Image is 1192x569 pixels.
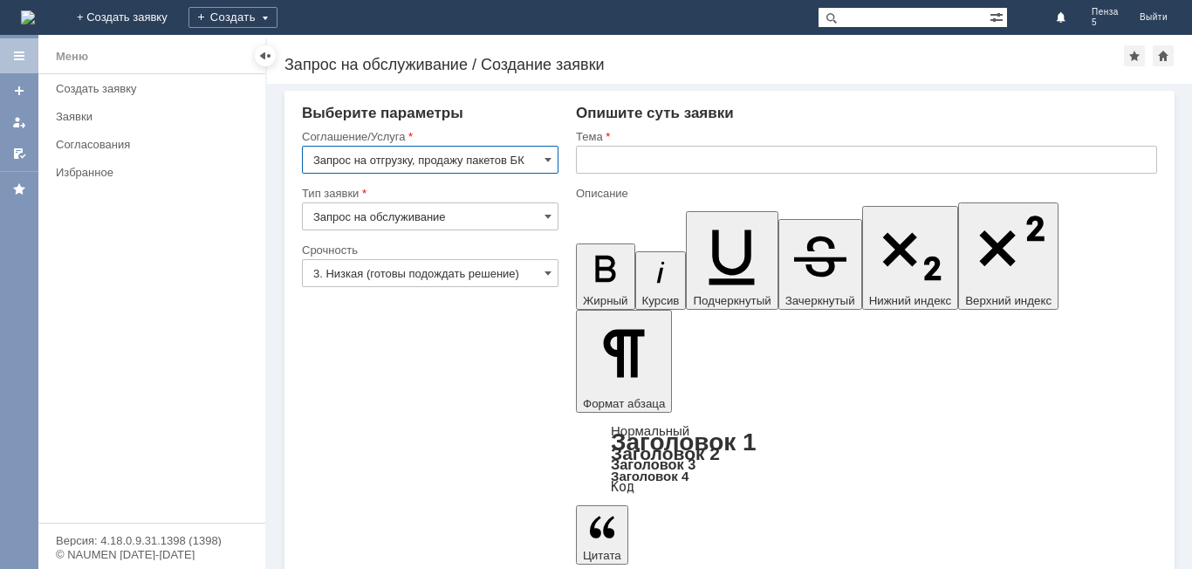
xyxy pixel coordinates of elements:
a: Код [611,479,634,495]
span: Цитата [583,549,621,562]
img: logo [21,10,35,24]
div: Формат абзаца [576,425,1157,493]
a: Перейти на домашнюю страницу [21,10,35,24]
a: Мои согласования [5,140,33,168]
div: Сделать домашней страницей [1153,45,1174,66]
button: Верхний индекс [958,202,1058,310]
div: Создать [188,7,277,28]
button: Жирный [576,243,635,310]
div: Согласования [56,138,255,151]
button: Подчеркнутый [686,211,778,310]
a: Заголовок 1 [611,428,757,456]
div: Добавить в избранное [1124,45,1145,66]
a: Заголовок 2 [611,443,720,463]
span: Жирный [583,294,628,307]
div: Скрыть меню [255,45,276,66]
div: Тема [576,131,1154,142]
div: Соглашение/Услуга [302,131,555,142]
span: Верхний индекс [965,294,1052,307]
div: Запрос на обслуживание / Создание заявки [284,56,1124,73]
span: Опишите суть заявки [576,105,734,121]
div: Версия: 4.18.0.9.31.1398 (1398) [56,535,248,546]
div: Избранное [56,166,236,179]
button: Формат абзаца [576,310,672,413]
span: Подчеркнутый [693,294,771,307]
div: © NAUMEN [DATE]-[DATE] [56,549,248,560]
div: Описание [576,188,1154,199]
a: Нормальный [611,423,689,438]
span: Формат абзаца [583,397,665,410]
a: Создать заявку [5,77,33,105]
a: Согласования [49,131,262,158]
a: Заголовок 3 [611,456,695,472]
span: Курсив [642,294,680,307]
button: Курсив [635,251,687,310]
span: Зачеркнутый [785,294,855,307]
span: Расширенный поиск [990,8,1007,24]
div: Тип заявки [302,188,555,199]
a: Заголовок 4 [611,469,688,483]
button: Нижний индекс [862,206,959,310]
span: Выберите параметры [302,105,463,121]
div: Создать заявку [56,82,255,95]
span: Нижний индекс [869,294,952,307]
span: 5 [1092,17,1119,28]
button: Цитата [576,505,628,565]
div: Меню [56,46,88,67]
a: Мои заявки [5,108,33,136]
div: Срочность [302,244,555,256]
div: Заявки [56,110,255,123]
button: Зачеркнутый [778,219,862,310]
span: Пенза [1092,7,1119,17]
a: Создать заявку [49,75,262,102]
a: Заявки [49,103,262,130]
